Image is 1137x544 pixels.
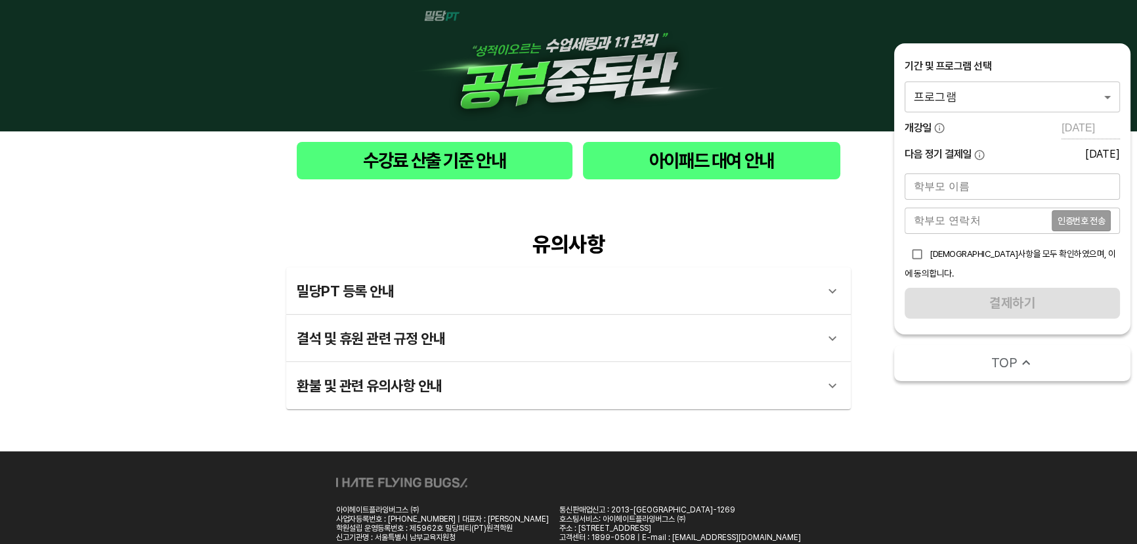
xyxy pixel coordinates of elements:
[286,232,851,257] div: 유의사항
[336,514,549,524] div: 사업자등록번호 : [PHONE_NUMBER] | 대표자 : [PERSON_NAME]
[336,478,467,487] img: ihateflyingbugs
[559,505,801,514] div: 통신판매업신고 : 2013-[GEOGRAPHIC_DATA]-1269
[1085,148,1120,160] div: [DATE]
[559,524,801,533] div: 주소 : [STREET_ADDRESS]
[297,275,817,307] div: 밀당PT 등록 안내
[297,370,817,401] div: 환불 및 관련 유의사항 안내
[894,345,1130,381] button: TOP
[583,142,840,179] button: 아이패드 대여 안내
[297,323,817,354] div: 결석 및 휴원 관련 규정 안내
[905,121,932,135] span: 개강일
[905,173,1120,200] input: 학부모 이름을 입력해주세요
[559,514,801,524] div: 호스팅서비스: 아이헤이트플라잉버그스 ㈜
[905,81,1120,112] div: 프로그램
[905,248,1116,279] span: [DEMOGRAPHIC_DATA]사항을 모두 확인하였으며, 이에 동의합니다.
[411,11,726,121] img: 1
[905,147,972,162] span: 다음 정기 결제일
[336,533,549,542] div: 신고기관명 : 서울특별시 남부교육지원청
[286,315,851,362] div: 결석 및 휴원 관련 규정 안내
[593,147,830,174] span: 아이패드 대여 안내
[286,267,851,315] div: 밀당PT 등록 안내
[336,505,549,514] div: 아이헤이트플라잉버그스 ㈜
[286,362,851,409] div: 환불 및 관련 유의사항 안내
[991,353,1018,372] span: TOP
[559,533,801,542] div: 고객센터 : 1899-0508 | E-mail : [EMAIL_ADDRESS][DOMAIN_NAME]
[905,59,1120,74] div: 기간 및 프로그램 선택
[905,208,1052,234] input: 학부모 연락처를 입력해주세요
[297,142,572,179] button: 수강료 산출 기준 안내
[336,524,549,533] div: 학원설립 운영등록번호 : 제5962호 밀당피티(PT)원격학원
[307,147,562,174] span: 수강료 산출 기준 안내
